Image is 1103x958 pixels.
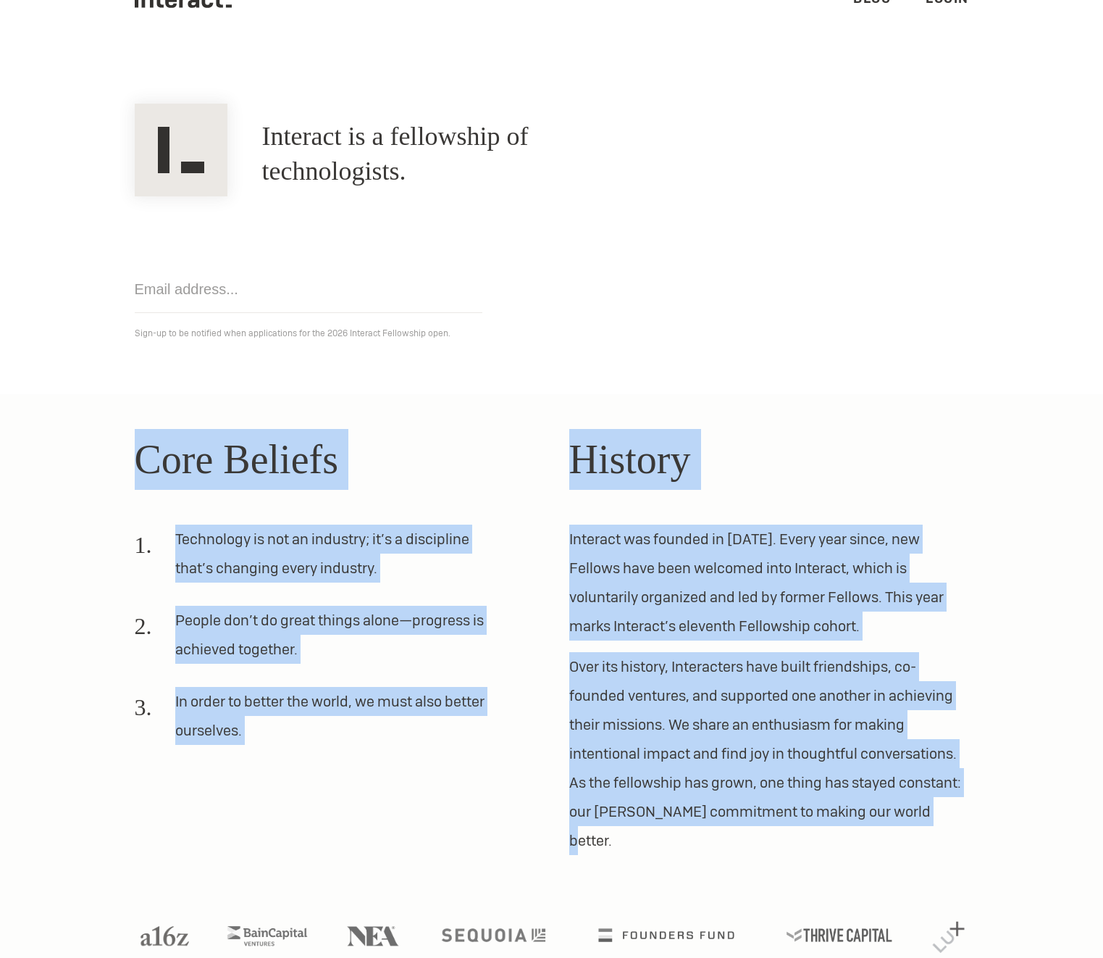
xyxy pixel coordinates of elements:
[135,606,500,675] li: People don’t do great things alone—progress is achieved together.
[141,926,188,946] img: A16Z logo
[135,266,482,313] input: Email address...
[135,104,227,196] img: Interact Logo
[787,928,892,942] img: Thrive Capital logo
[262,120,653,189] h1: Interact is a fellowship of technologists.
[442,928,545,942] img: Sequoia logo
[598,928,734,942] img: Founders Fund logo
[135,325,969,342] p: Sign-up to be notified when applications for the 2026 Interact Fellowship open.
[135,429,534,490] h2: Core Beliefs
[933,922,965,953] img: Lux Capital logo
[135,687,500,757] li: In order to better the world, we must also better ourselves.
[569,525,969,641] p: Interact was founded in [DATE]. Every year since, new Fellows have been welcomed into Interact, w...
[227,926,307,946] img: Bain Capital Ventures logo
[569,429,969,490] h2: History
[347,926,399,946] img: NEA logo
[569,652,969,855] p: Over its history, Interacters have built friendships, co-founded ventures, and supported one anot...
[135,525,500,594] li: Technology is not an industry; it’s a discipline that’s changing every industry.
